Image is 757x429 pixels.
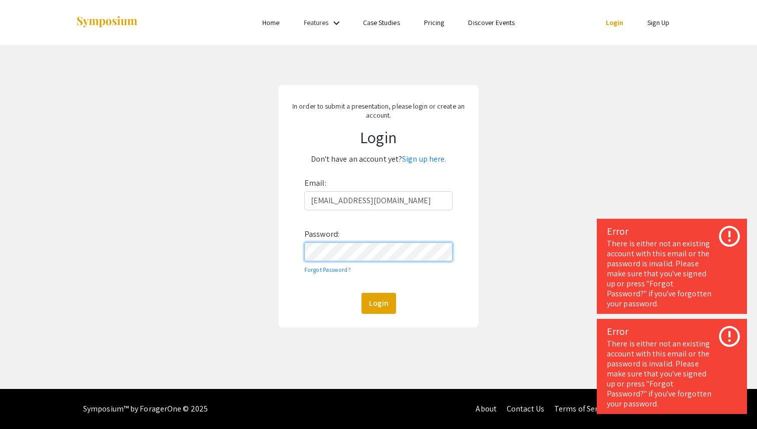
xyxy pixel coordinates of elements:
[607,339,737,409] div: There is either not an existing account with this email or the password is invalid. Please make s...
[507,403,544,414] a: Contact Us
[606,18,624,27] a: Login
[476,403,497,414] a: About
[607,239,737,309] div: There is either not an existing account with this email or the password is invalid. Please make s...
[304,226,339,242] label: Password:
[468,18,515,27] a: Discover Events
[361,293,396,314] button: Login
[83,389,208,429] div: Symposium™ by ForagerOne © 2025
[76,16,138,29] img: Symposium by ForagerOne
[607,224,737,239] div: Error
[286,128,471,147] h1: Login
[304,175,326,191] label: Email:
[607,324,737,339] div: Error
[286,102,471,120] p: In order to submit a presentation, please login or create an account.
[554,403,611,414] a: Terms of Service
[363,18,400,27] a: Case Studies
[424,18,445,27] a: Pricing
[402,154,446,164] a: Sign up here.
[304,266,351,273] a: Forgot Password?
[330,17,342,29] mat-icon: Expand Features list
[304,18,329,27] a: Features
[286,151,471,167] p: Don't have an account yet?
[262,18,279,27] a: Home
[647,18,669,27] a: Sign Up
[8,384,43,421] iframe: Chat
